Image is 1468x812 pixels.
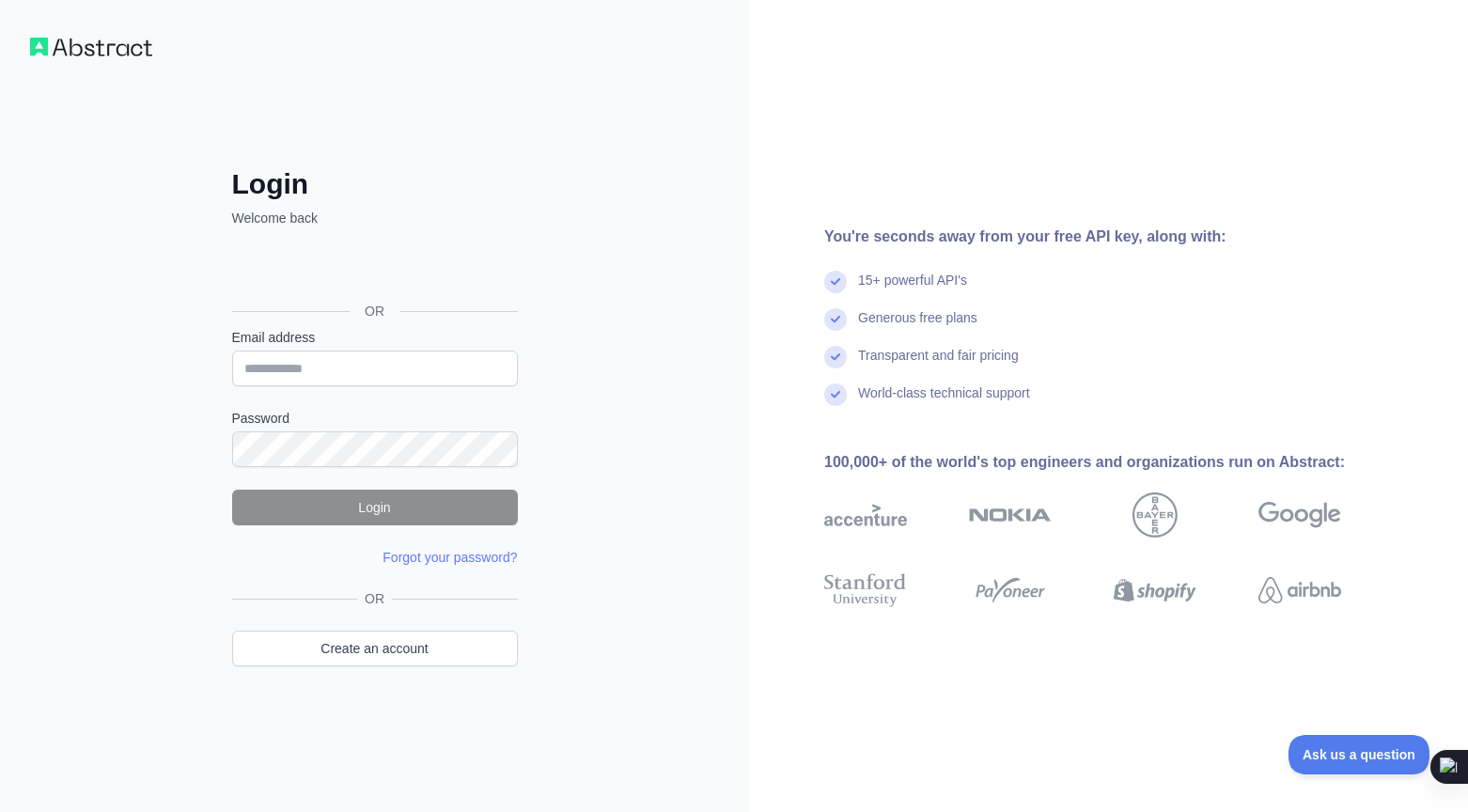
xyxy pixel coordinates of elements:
[858,383,1030,421] div: World-class technical support
[232,631,518,666] a: Create an account
[969,492,1052,538] img: nokia
[824,308,847,331] img: check mark
[858,271,967,308] div: 15+ powerful API's
[350,302,399,320] span: OR
[824,492,907,538] img: accenture
[858,346,1019,383] div: Transparent and fair pricing
[232,167,518,201] h2: Login
[824,271,847,293] img: check mark
[357,589,392,608] span: OR
[1258,492,1341,538] img: google
[1114,570,1196,611] img: shopify
[858,308,977,346] div: Generous free plans
[824,383,847,406] img: check mark
[1132,492,1178,538] img: bayer
[30,38,152,56] img: Workflow
[232,328,518,347] label: Email address
[1258,570,1341,611] img: airbnb
[824,570,907,611] img: stanford university
[969,570,1052,611] img: payoneer
[824,346,847,368] img: check mark
[383,550,517,565] a: Forgot your password?
[223,248,523,289] iframe: Sign in with Google Button
[232,490,518,525] button: Login
[824,451,1401,474] div: 100,000+ of the world's top engineers and organizations run on Abstract:
[232,209,518,227] p: Welcome back
[1288,735,1430,774] iframe: Toggle Customer Support
[232,409,518,428] label: Password
[824,226,1401,248] div: You're seconds away from your free API key, along with:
